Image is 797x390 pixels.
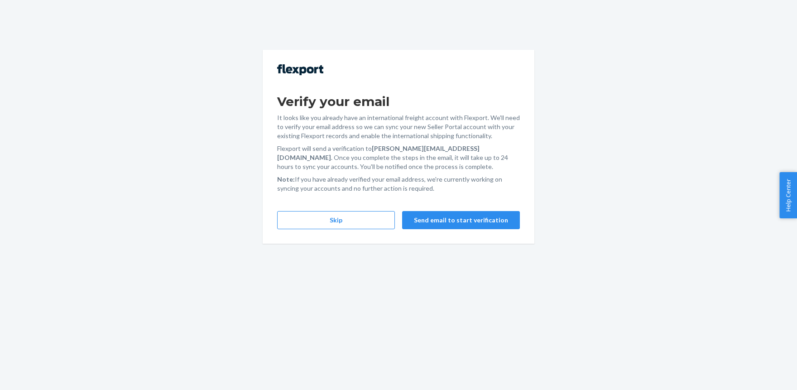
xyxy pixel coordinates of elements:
[779,172,797,218] button: Help Center
[277,93,520,110] h1: Verify your email
[277,211,395,229] button: Skip
[402,211,520,229] button: Send email to start verification
[277,64,323,75] img: Flexport logo
[277,113,520,140] p: It looks like you already have an international freight account with Flexport. We'll need to veri...
[277,144,480,161] strong: [PERSON_NAME][EMAIL_ADDRESS][DOMAIN_NAME]
[277,175,520,193] p: If you have already verified your email address, we're currently working on syncing your accounts...
[277,175,295,183] strong: Note:
[277,144,520,171] p: Flexport will send a verification to . Once you complete the steps in the email, it will take up ...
